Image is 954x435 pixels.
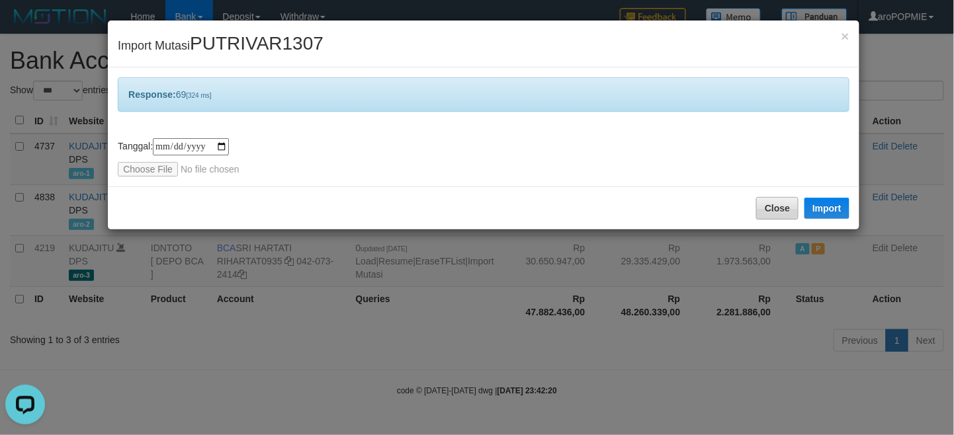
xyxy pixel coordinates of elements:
[756,197,799,219] button: Close
[128,89,176,100] b: Response:
[5,5,45,45] button: Open LiveChat chat widget
[118,77,849,112] div: 69
[186,92,211,99] span: [324 ms]
[842,29,849,43] button: Close
[842,28,849,44] span: ×
[804,198,849,219] button: Import
[118,138,849,177] div: Tanggal:
[118,39,324,52] span: Import Mutasi
[190,33,324,54] span: PUTRIVAR1307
